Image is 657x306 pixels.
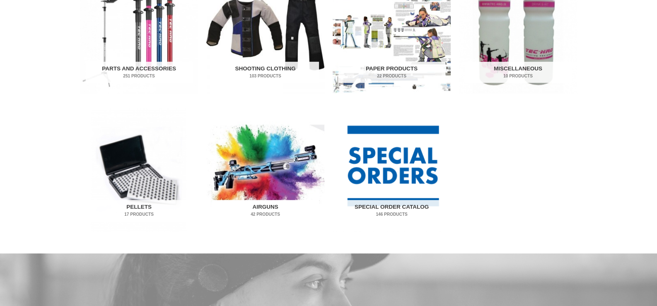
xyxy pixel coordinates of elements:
mark: 103 Products [212,73,319,79]
mark: 146 Products [338,211,445,217]
img: Pellets [80,108,198,231]
mark: 10 Products [465,73,572,79]
h2: Pellets [86,200,193,222]
h2: Special Order Catalog [338,200,445,222]
a: Visit product category Special Order Catalog [333,108,451,231]
h2: Airguns [212,200,319,222]
h2: Shooting Clothing [212,62,319,83]
a: Visit product category Airguns [206,108,324,231]
mark: 22 Products [338,73,445,79]
img: Airguns [206,108,324,231]
a: Visit product category Pellets [80,108,198,231]
mark: 251 Products [86,73,193,79]
h2: Paper Products [338,62,445,83]
h2: Miscellaneous [465,62,572,83]
img: Special Order Catalog [333,108,451,231]
mark: 17 Products [86,211,193,217]
h2: Parts and Accessories [86,62,193,83]
mark: 42 Products [212,211,319,217]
